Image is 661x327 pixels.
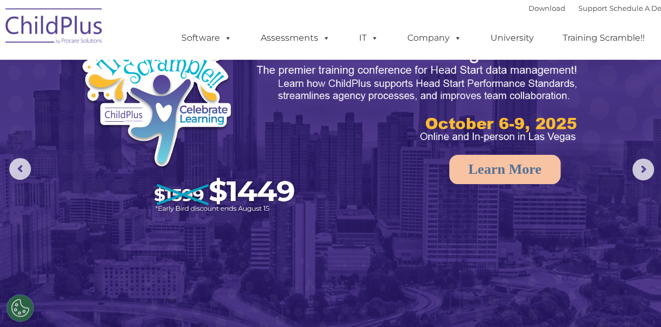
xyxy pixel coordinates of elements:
[171,27,243,49] a: Software
[449,155,561,184] a: Learn More
[552,27,656,49] a: Training Scramble!!
[148,72,181,80] span: Last name
[348,27,389,49] a: IT
[7,294,34,322] button: Cookies Settings
[528,4,565,12] a: Download
[250,27,341,49] a: Assessments
[480,27,545,49] a: University
[396,27,473,49] a: Company
[578,4,607,12] a: Support
[148,116,194,124] span: Phone number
